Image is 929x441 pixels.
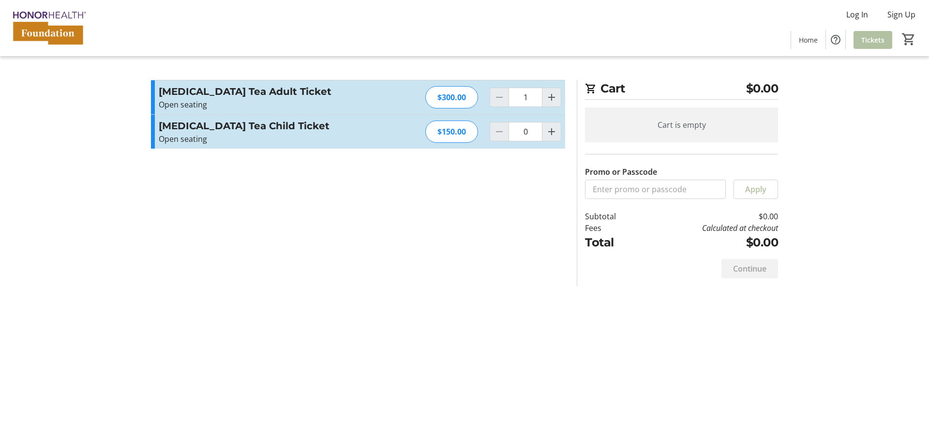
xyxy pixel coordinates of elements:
h3: [MEDICAL_DATA] Tea Child Ticket [159,119,370,133]
h3: [MEDICAL_DATA] Tea Adult Ticket [159,84,370,99]
button: Increment by one [542,122,561,141]
td: $0.00 [641,211,778,222]
span: Sign Up [887,9,915,20]
input: NICU Tea Child Ticket Quantity [509,122,542,141]
td: Total [585,234,641,251]
td: Calculated at checkout [641,222,778,234]
button: Help [826,30,845,49]
button: Increment by one [542,88,561,106]
span: $0.00 [746,80,779,97]
div: Cart is empty [585,107,778,142]
td: Subtotal [585,211,641,222]
div: $300.00 [425,86,478,108]
td: $0.00 [641,234,778,251]
button: Cart [900,30,917,48]
span: Home [799,35,818,45]
p: Open seating [159,99,370,110]
button: Sign Up [880,7,923,22]
span: Apply [745,183,766,195]
label: Promo or Passcode [585,166,657,178]
a: Tickets [854,31,892,49]
span: Tickets [861,35,884,45]
input: Enter promo or passcode [585,180,726,199]
a: Home [791,31,825,49]
td: Fees [585,222,641,234]
h2: Cart [585,80,778,100]
input: NICU Tea Adult Ticket Quantity [509,88,542,107]
button: Apply [734,180,778,199]
span: Log In [846,9,868,20]
button: Log In [839,7,876,22]
div: $150.00 [425,121,478,143]
img: HonorHealth Foundation's Logo [6,4,92,52]
p: Open seating [159,133,370,145]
